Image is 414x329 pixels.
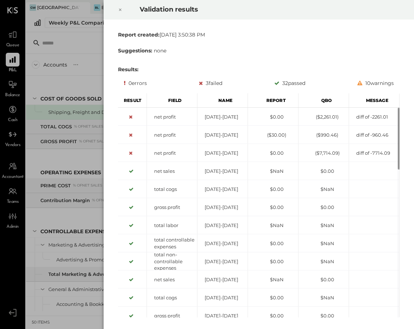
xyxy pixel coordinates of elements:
div: Name [197,93,248,108]
div: net profit [147,150,197,157]
div: net profit [147,114,197,120]
div: [DATE]-[DATE] [197,258,248,265]
div: diff of -7714.09 [349,150,399,157]
div: $0.00 [298,168,349,175]
div: total non-controllable expenses [147,251,197,272]
div: 10 warnings [357,79,394,87]
div: $NaN [298,258,349,265]
div: $0.00 [248,258,298,265]
div: $0.00 [298,276,349,283]
div: net sales [147,276,197,283]
div: [DATE]-[DATE] [197,132,248,138]
div: diff of -2261.01 [349,114,399,120]
div: $NaN [298,222,349,229]
h2: Validation results [140,0,359,18]
div: $0.00 [248,150,298,157]
div: [DATE]-[DATE] [197,114,248,120]
div: Qbo [298,93,349,108]
div: [DATE]-[DATE] [197,294,248,301]
div: $0.00 [298,204,349,211]
div: total cogs [147,294,197,301]
div: ($990.46) [298,132,349,138]
div: $NaN [298,186,349,193]
div: 32 passed [274,79,305,87]
b: Suggestions: [118,47,152,54]
div: $0.00 [248,240,298,247]
div: gross profit [147,204,197,211]
div: $0.00 [248,294,298,301]
div: [DATE] 3:50:38 PM [118,31,400,38]
div: gross profit [147,312,197,319]
div: diff of -960.46 [349,132,399,138]
div: ($7,714.09) [298,150,349,157]
div: $0.00 [248,204,298,211]
div: $0.00 [248,186,298,193]
div: $NaN [248,222,298,229]
div: 0 errors [124,79,147,87]
div: ($2,261.01) [298,114,349,120]
div: [DATE]-[DATE] [197,204,248,211]
div: net sales [147,168,197,175]
div: total controllable expenses [147,236,197,250]
div: total cogs [147,186,197,193]
div: $0.00 [298,312,349,319]
div: $0.00 [248,114,298,120]
div: $0.00 [248,312,298,319]
div: $NaN [298,240,349,247]
div: ($30.00) [248,132,298,138]
div: [DATE]-[DATE] [197,240,248,247]
div: [DATE]-[DATE] [197,312,248,319]
div: net profit [147,132,197,138]
div: Message [349,93,400,108]
div: $NaN [248,276,298,283]
div: $NaN [298,294,349,301]
div: [DATE]-[DATE] [197,276,248,283]
div: [DATE]-[DATE] [197,186,248,193]
div: [DATE]-[DATE] [197,168,248,175]
div: 3 failed [199,79,222,87]
div: [DATE]-[DATE] [197,150,248,157]
div: [DATE]-[DATE] [197,222,248,229]
div: Result [118,93,147,108]
div: Field [147,93,197,108]
b: Report created: [118,31,160,38]
div: total labor [147,222,197,229]
div: $NaN [248,168,298,175]
div: Report [248,93,298,108]
span: none [154,47,166,54]
b: Results: [118,66,139,73]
